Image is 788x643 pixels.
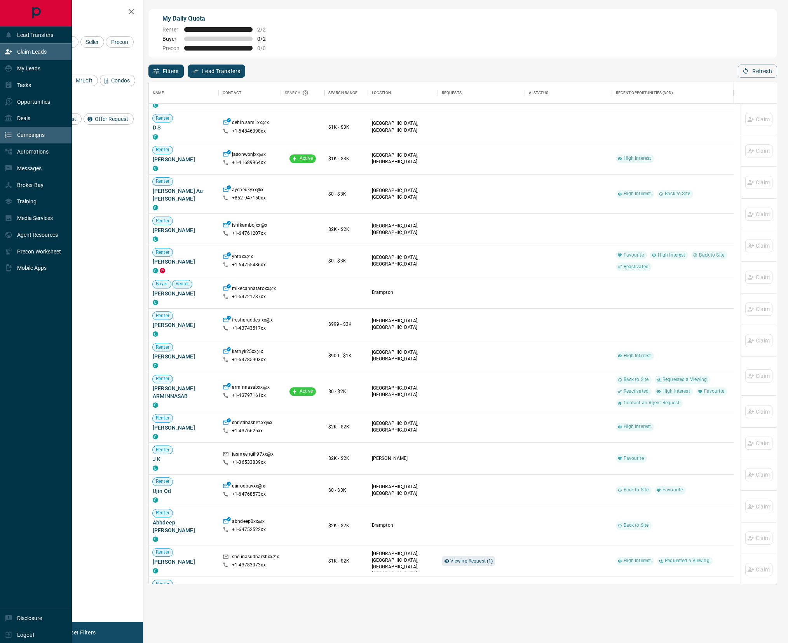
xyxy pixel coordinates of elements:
[173,281,192,287] span: Renter
[153,447,173,453] span: Renter
[232,518,265,526] p: abhdeep0xx@x
[153,344,173,351] span: Renter
[662,558,712,564] span: Requested a Viewing
[621,252,647,259] span: Favourite
[153,124,215,132] span: D S
[153,226,215,234] span: [PERSON_NAME]
[153,205,158,210] div: condos.ca
[372,289,434,296] p: Brampton
[232,151,266,159] p: jasonwonjxx@x
[153,549,173,556] span: Renter
[153,103,158,108] div: condos.ca
[162,45,180,51] span: Precon
[153,290,215,297] span: [PERSON_NAME]
[738,65,777,78] button: Refresh
[372,187,434,201] p: [GEOGRAPHIC_DATA], [GEOGRAPHIC_DATA]
[108,39,131,45] span: Precon
[162,14,274,23] p: My Daily Quota
[153,519,215,534] span: Abhdeep [PERSON_NAME]
[621,522,652,529] span: Back to Site
[153,402,158,408] div: condos.ca
[153,497,158,503] div: condos.ca
[232,491,266,498] p: +1- 64768573xx
[73,77,95,84] span: MrLoft
[232,187,264,195] p: aycheukyxx@x
[232,262,266,269] p: +1- 64755486xx
[153,434,158,439] div: condos.ca
[525,82,612,104] div: AI Status
[529,82,548,104] div: AI Status
[223,82,241,104] div: Contact
[232,253,253,262] p: ybtbxx@x
[328,321,364,328] p: $999 - $3K
[328,82,358,104] div: Search Range
[153,581,173,587] span: Renter
[487,558,493,564] strong: ( 1 )
[372,223,434,236] p: [GEOGRAPHIC_DATA], [GEOGRAPHIC_DATA]
[153,313,173,319] span: Renter
[285,82,310,104] div: Search
[621,558,654,564] span: High Interest
[296,155,316,162] span: Active
[160,268,165,274] div: property.ca
[328,522,364,529] p: $2K - $2K
[328,155,364,162] p: $1K - $3K
[616,82,673,104] div: Recent Opportunities (30d)
[296,388,316,395] span: Active
[153,536,158,542] div: condos.ca
[372,522,434,529] p: Brampton
[153,455,215,463] span: J K
[621,353,654,359] span: High Interest
[188,65,246,78] button: Lead Transfers
[100,75,135,86] div: Condos
[372,455,434,462] p: [PERSON_NAME]
[232,230,266,237] p: +1- 64761207xx
[442,82,462,104] div: Requests
[153,568,158,573] div: condos.ca
[372,420,434,433] p: [GEOGRAPHIC_DATA], [GEOGRAPHIC_DATA]
[108,77,132,84] span: Condos
[232,428,263,434] p: +1- 4376625xx
[257,26,274,33] span: 2 / 2
[153,478,173,485] span: Renter
[219,82,281,104] div: Contact
[257,45,274,51] span: 0 / 0
[153,236,158,242] div: condos.ca
[232,526,266,533] p: +1- 64752522xx
[65,75,98,86] div: MrLoft
[372,484,434,497] p: [GEOGRAPHIC_DATA], [GEOGRAPHIC_DATA]
[324,82,368,104] div: Search Range
[106,36,134,48] div: Precon
[662,191,693,197] span: Back to Site
[372,349,434,362] p: [GEOGRAPHIC_DATA], [GEOGRAPHIC_DATA]
[153,249,173,256] span: Renter
[232,419,272,428] p: shristibasnet.xx@x
[148,65,184,78] button: Filters
[232,554,279,562] p: shelinasudharshxx@x
[153,115,173,122] span: Renter
[372,121,434,134] p: [GEOGRAPHIC_DATA], [GEOGRAPHIC_DATA]
[368,82,438,104] div: Location
[232,159,266,166] p: +1- 41689964xx
[92,116,131,122] span: Offer Request
[659,376,710,383] span: Requested a Viewing
[153,487,215,495] span: Ujin Od
[153,321,215,329] span: [PERSON_NAME]
[372,254,434,267] p: [GEOGRAPHIC_DATA], [GEOGRAPHIC_DATA]
[621,155,654,162] span: High Interest
[232,451,274,459] p: jasmeengill97xx@x
[621,388,652,395] span: Reactivated
[232,325,266,332] p: +1- 43743517xx
[621,424,654,430] span: High Interest
[659,487,686,493] span: Favourite
[372,82,391,104] div: Location
[438,82,525,104] div: Requests
[328,353,364,360] p: $900 - $1K
[153,218,173,224] span: Renter
[162,26,180,33] span: Renter
[328,487,364,494] p: $0 - $3K
[696,252,727,259] span: Back to Site
[153,258,215,266] span: [PERSON_NAME]
[232,483,265,491] p: ujinodbayxx@x
[153,466,158,471] div: condos.ca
